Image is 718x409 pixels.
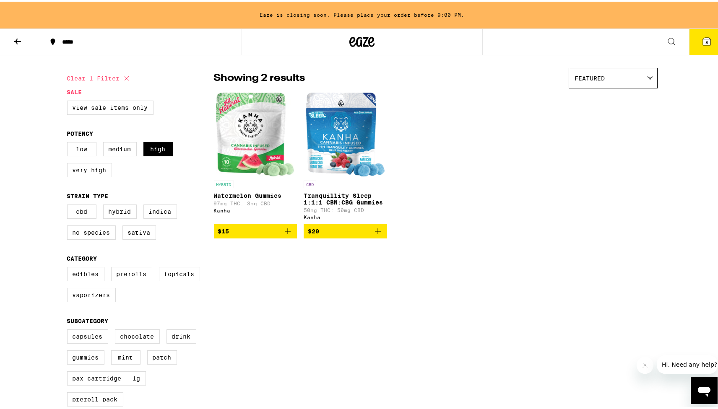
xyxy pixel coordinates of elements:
label: Preroll Pack [67,391,123,405]
label: No Species [67,224,116,238]
p: Showing 2 results [214,70,305,84]
label: Capsules [67,328,108,342]
div: Kanha [304,213,387,218]
label: Hybrid [103,203,137,217]
label: CBD [67,203,96,217]
label: Low [67,140,96,155]
p: 50mg THC: 50mg CBD [304,206,387,211]
label: High [143,140,173,155]
label: Medium [103,140,137,155]
p: HYBRID [214,179,234,186]
label: PAX Cartridge - 1g [67,370,146,384]
iframe: Close message [637,355,653,372]
span: 8 [705,38,708,43]
legend: Subcategory [67,316,109,323]
p: Tranquillity Sleep 1:1:1 CBN:CBG Gummies [304,191,387,204]
img: Kanha - Tranquillity Sleep 1:1:1 CBN:CBG Gummies [306,91,385,175]
span: $20 [308,226,319,233]
label: Prerolls [111,265,152,280]
span: Featured [575,73,605,80]
label: Patch [147,349,177,363]
legend: Category [67,254,97,260]
iframe: Message from company [657,354,718,372]
legend: Strain Type [67,191,109,198]
img: Kanha - Watermelon Gummies [216,91,294,175]
label: Edibles [67,265,104,280]
label: Chocolate [115,328,160,342]
button: Clear 1 filter [67,66,132,87]
div: Kanha [214,206,297,212]
button: Add to bag [214,223,297,237]
label: View Sale Items Only [67,99,153,113]
label: Vaporizers [67,286,116,300]
button: Add to bag [304,223,387,237]
label: Gummies [67,349,104,363]
label: Drink [166,328,196,342]
iframe: Button to launch messaging window [691,375,718,402]
p: Watermelon Gummies [214,191,297,197]
p: CBD [304,179,316,186]
label: Indica [143,203,177,217]
a: Open page for Watermelon Gummies from Kanha [214,91,297,223]
a: Open page for Tranquillity Sleep 1:1:1 CBN:CBG Gummies from Kanha [304,91,387,223]
span: $15 [218,226,229,233]
legend: Sale [67,87,82,94]
legend: Potency [67,129,94,135]
label: Topicals [159,265,200,280]
label: Very High [67,161,112,176]
label: Sativa [122,224,156,238]
label: Mint [111,349,140,363]
p: 97mg THC: 3mg CBD [214,199,297,204]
